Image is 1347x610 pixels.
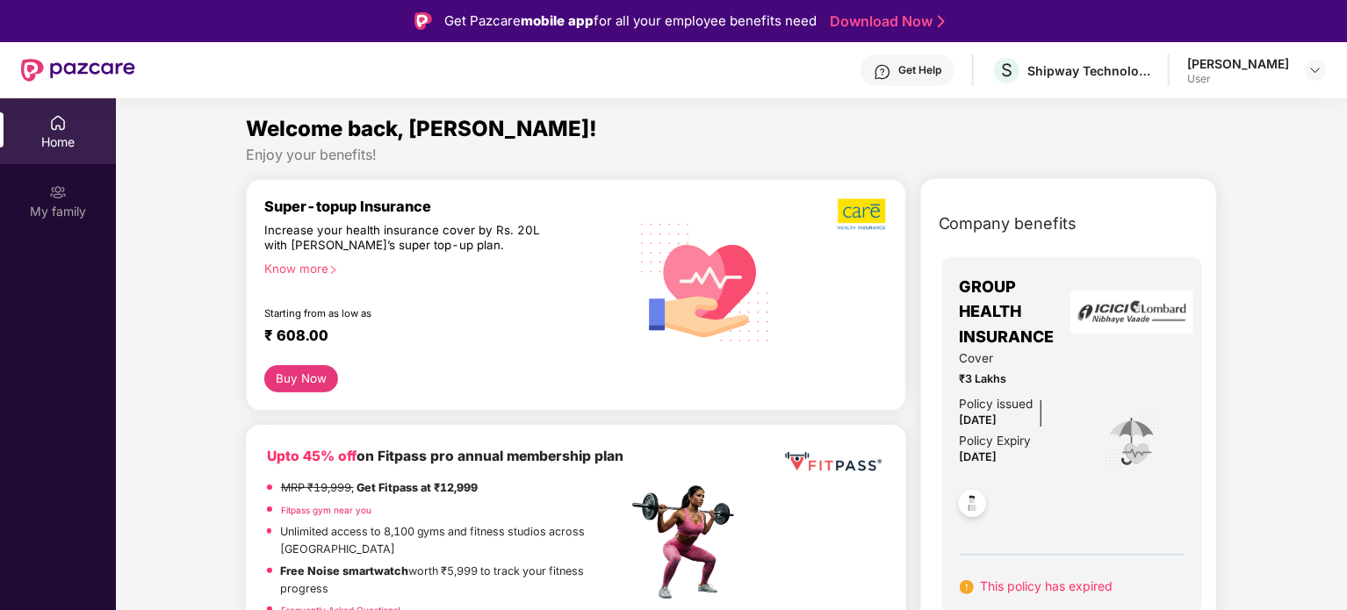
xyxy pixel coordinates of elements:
a: Fitpass gym near you [281,505,371,515]
button: Buy Now [264,365,339,392]
span: [DATE] [960,450,998,463]
img: svg+xml;base64,PHN2ZyB3aWR0aD0iMjAiIGhlaWdodD0iMjAiIHZpZXdCb3g9IjAgMCAyMCAyMCIgZmlsbD0ibm9uZSIgeG... [49,183,67,201]
img: svg+xml;base64,PHN2ZyBpZD0iSGVscC0zMngzMiIgeG1sbnM9Imh0dHA6Ly93d3cudzMub3JnLzIwMDAvc3ZnIiB3aWR0aD... [874,63,891,81]
span: right [328,265,338,275]
div: ₹ 608.00 [264,327,610,348]
img: b5dec4f62d2307b9de63beb79f102df3.png [838,197,888,231]
img: fppp.png [782,446,884,478]
strong: Get Fitpass at ₹12,999 [357,481,478,494]
div: Super-topup Insurance [264,197,628,215]
p: worth ₹5,999 to track your fitness progress [281,563,628,598]
span: [DATE] [960,413,998,427]
img: New Pazcare Logo [21,59,135,82]
span: This policy has expired [981,578,1113,593]
b: on Fitpass pro annual membership plan [267,448,623,464]
img: svg+xml;base64,PHN2ZyB4bWxucz0iaHR0cDovL3d3dy53My5vcmcvMjAwMC9zdmciIHdpZHRoPSIxNiIgaGVpZ2h0PSIxNi... [960,580,974,594]
img: svg+xml;base64,PHN2ZyBpZD0iRHJvcGRvd24tMzJ4MzIiIHhtbG5zPSJodHRwOi8vd3d3LnczLm9yZy8yMDAwL3N2ZyIgd2... [1308,63,1322,77]
div: User [1187,72,1289,86]
img: Stroke [938,12,945,31]
span: Company benefits [939,212,1077,236]
span: S [1001,60,1012,81]
div: Policy issued [960,395,1034,413]
img: icon [1104,413,1161,470]
div: Know more [264,262,617,274]
img: svg+xml;base64,PHN2ZyBpZD0iSG9tZSIgeG1sbnM9Imh0dHA6Ly93d3cudzMub3JnLzIwMDAvc3ZnIiB3aWR0aD0iMjAiIG... [49,114,67,132]
div: Get Pazcare for all your employee benefits need [444,11,817,32]
img: svg+xml;base64,PHN2ZyB4bWxucz0iaHR0cDovL3d3dy53My5vcmcvMjAwMC9zdmciIHdpZHRoPSI0OC45NDMiIGhlaWdodD... [951,484,994,527]
img: Logo [414,12,432,30]
b: Upto 45% off [267,448,357,464]
strong: mobile app [521,12,594,29]
div: [PERSON_NAME] [1187,55,1289,72]
img: insurerLogo [1070,291,1193,334]
span: ₹3 Lakhs [960,370,1080,388]
del: MRP ₹19,999, [281,481,354,494]
div: Get Help [898,63,941,77]
p: Unlimited access to 8,100 gyms and fitness studios across [GEOGRAPHIC_DATA] [280,523,628,558]
div: Policy Expiry [960,432,1032,450]
span: GROUP HEALTH INSURANCE [960,275,1080,349]
a: Download Now [830,12,940,31]
strong: Free Noise smartwatch [281,564,409,578]
img: svg+xml;base64,PHN2ZyB4bWxucz0iaHR0cDovL3d3dy53My5vcmcvMjAwMC9zdmciIHhtbG5zOnhsaW5rPSJodHRwOi8vd3... [628,202,784,361]
div: Enjoy your benefits! [246,146,1218,164]
img: fpp.png [627,481,750,604]
div: Starting from as low as [264,307,553,319]
div: Shipway Technology Pvt. Ltd [1027,62,1150,79]
div: Increase your health insurance cover by Rs. 20L with [PERSON_NAME]’s super top-up plan. [264,223,552,255]
span: Cover [960,349,1080,368]
span: Welcome back, [PERSON_NAME]! [246,116,597,141]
